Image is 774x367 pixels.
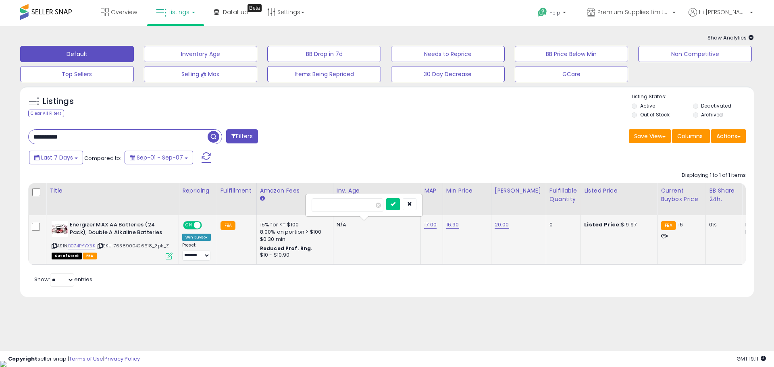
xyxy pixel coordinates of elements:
button: Top Sellers [20,66,134,82]
a: 17.00 [424,221,437,229]
div: Listed Price [584,187,654,195]
span: Sep-01 - Sep-07 [137,153,183,162]
span: Overview [111,8,137,16]
div: 15% for <= $100 [260,221,327,228]
span: OFF [201,222,214,229]
div: 8.00% on portion > $100 [260,228,327,236]
button: Sep-01 - Sep-07 [125,151,193,164]
div: N/A [337,221,414,228]
span: Listings [169,8,189,16]
label: Out of Stock [640,111,670,118]
button: BB Price Below Min [515,46,628,62]
span: | SKU: 7638900426618_3pk_Z [96,243,169,249]
div: Amazon Fees [260,187,330,195]
button: Save View [629,129,671,143]
span: Premium Supplies Limited [597,8,670,16]
div: Title [50,187,175,195]
div: FBM: 3 [745,228,772,236]
a: 20.00 [495,221,509,229]
div: $19.97 [584,221,651,228]
small: Amazon Fees. [260,195,265,202]
button: Non Competitive [638,46,752,62]
div: $0.30 min [260,236,327,243]
div: FBA: 2 [745,221,772,228]
a: 16.90 [446,221,459,229]
div: Win BuyBox [182,234,211,241]
button: Items Being Repriced [267,66,381,82]
button: Actions [711,129,746,143]
div: [PERSON_NAME] [495,187,543,195]
div: 0% [709,221,736,228]
span: 16 [678,221,683,228]
button: Needs to Reprice [391,46,505,62]
div: seller snap | | [8,355,140,363]
span: Show: entries [34,276,92,283]
button: Selling @ Max [144,66,258,82]
a: Privacy Policy [104,355,140,363]
div: Displaying 1 to 1 of 1 items [682,172,746,179]
button: Last 7 Days [29,151,83,164]
button: Default [20,46,134,62]
b: Listed Price: [584,221,621,228]
span: Hi [PERSON_NAME] [699,8,747,16]
i: Get Help [537,7,547,17]
span: All listings that are currently out of stock and unavailable for purchase on Amazon [52,253,82,259]
small: FBA [661,221,676,230]
div: Clear All Filters [28,110,64,117]
p: Listing States: [632,93,753,101]
span: Show Analytics [707,34,754,41]
div: Fulfillment [221,187,253,195]
label: Archived [701,111,723,118]
div: MAP [424,187,439,195]
span: ON [184,222,194,229]
a: Terms of Use [69,355,103,363]
span: Columns [677,132,703,140]
div: 0 [549,221,574,228]
small: FBA [221,221,235,230]
span: Compared to: [84,154,121,162]
div: $10 - $10.90 [260,252,327,259]
b: Energizer MAX AA Batteries (24 Pack), Double A Alkaline Batteries [70,221,168,238]
div: Fulfillable Quantity [549,187,577,203]
div: Repricing [182,187,214,195]
img: 51AOVqy3g1L._SL40_.jpg [52,221,68,237]
button: Columns [672,129,710,143]
label: Active [640,102,655,109]
span: FBA [83,253,97,259]
div: BB Share 24h. [709,187,739,203]
span: Last 7 Days [41,153,73,162]
div: Preset: [182,243,211,261]
span: 2025-09-15 19:11 GMT [737,355,766,363]
a: Hi [PERSON_NAME] [689,8,753,26]
a: B074PYYX5K [68,243,95,249]
div: Tooltip anchor [248,4,262,12]
button: Inventory Age [144,46,258,62]
button: GCare [515,66,628,82]
h5: Listings [43,96,74,107]
button: 30 Day Decrease [391,66,505,82]
button: Filters [226,129,258,143]
b: Reduced Prof. Rng. [260,245,313,252]
button: BB Drop in 7d [267,46,381,62]
div: Inv. Age [DEMOGRAPHIC_DATA]-180 [337,187,417,203]
label: Deactivated [701,102,731,109]
div: Current Buybox Price [661,187,702,203]
strong: Copyright [8,355,37,363]
a: Help [531,1,574,26]
div: ASIN: [52,221,173,259]
span: Help [549,9,560,16]
span: DataHub [223,8,248,16]
div: Min Price [446,187,488,195]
